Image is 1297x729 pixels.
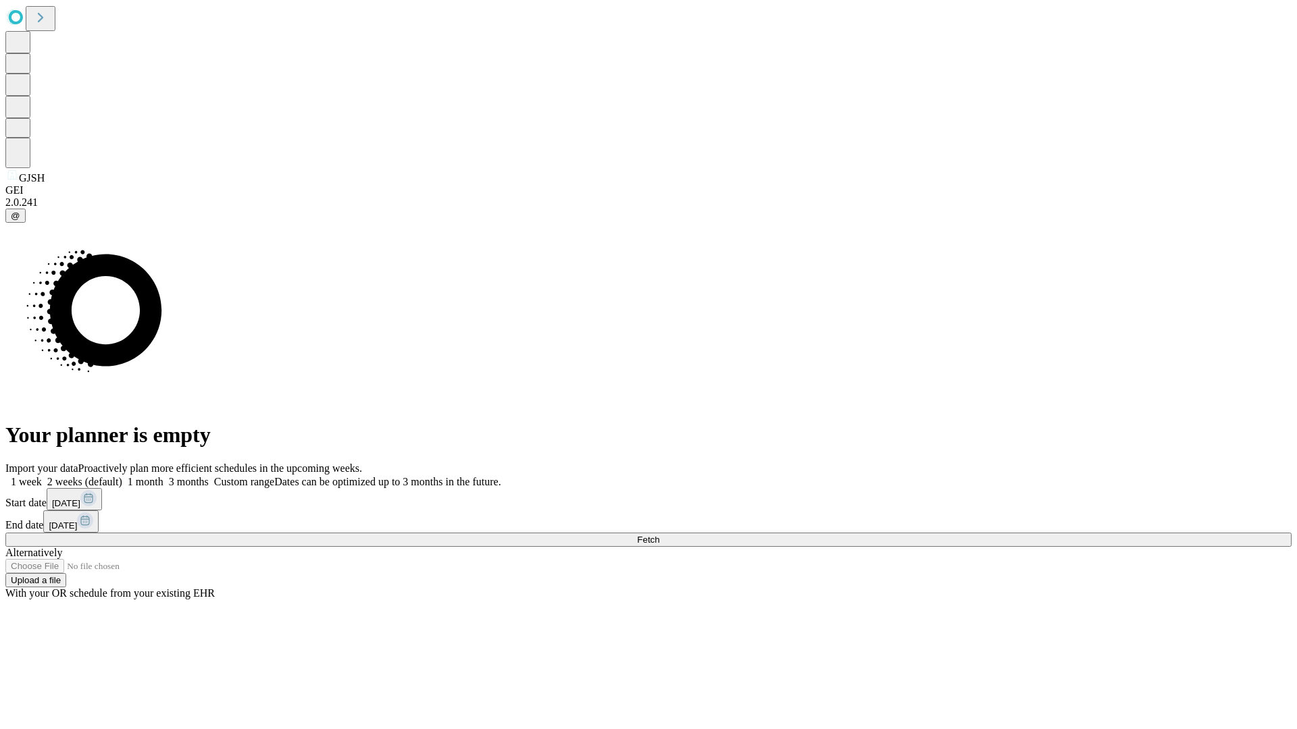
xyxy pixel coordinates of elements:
span: Dates can be optimized up to 3 months in the future. [274,476,501,487]
span: Fetch [637,535,659,545]
div: GEI [5,184,1292,196]
button: Upload a file [5,573,66,587]
button: [DATE] [43,510,99,533]
h1: Your planner is empty [5,423,1292,448]
span: Alternatively [5,547,62,558]
span: @ [11,211,20,221]
span: Proactively plan more efficient schedules in the upcoming weeks. [78,462,362,474]
span: 2 weeks (default) [47,476,122,487]
span: [DATE] [52,498,80,508]
button: [DATE] [47,488,102,510]
span: Import your data [5,462,78,474]
span: GJSH [19,172,45,184]
div: End date [5,510,1292,533]
span: 3 months [169,476,209,487]
div: 2.0.241 [5,196,1292,209]
span: 1 week [11,476,42,487]
div: Start date [5,488,1292,510]
span: With your OR schedule from your existing EHR [5,587,215,599]
span: Custom range [214,476,274,487]
button: Fetch [5,533,1292,547]
span: 1 month [128,476,163,487]
button: @ [5,209,26,223]
span: [DATE] [49,520,77,531]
